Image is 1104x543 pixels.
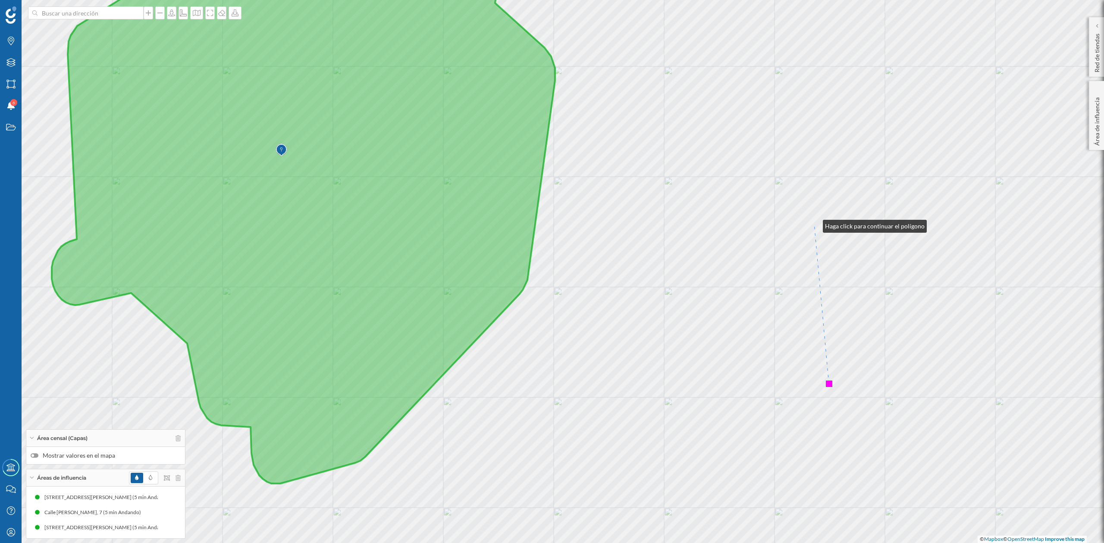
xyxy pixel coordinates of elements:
a: OpenStreetMap [1007,536,1044,542]
a: Improve this map [1045,536,1085,542]
div: © © [978,536,1087,543]
label: Mostrar valores en el mapa [31,451,181,460]
div: Haga click para continuar el polígono [823,220,927,233]
img: Geoblink Logo [6,6,16,24]
span: Área censal (Capas) [37,434,88,442]
img: Marker [276,142,287,159]
div: Calle [PERSON_NAME], 7 (5 min Andando) [44,508,145,517]
p: Área de influencia [1093,94,1101,146]
p: Red de tiendas [1093,30,1101,72]
div: [STREET_ADDRESS][PERSON_NAME] (5 min Andando) [28,523,158,532]
div: [STREET_ADDRESS][PERSON_NAME] (5 min Andando) [44,493,175,502]
span: 6 [13,98,15,107]
span: Áreas de influencia [37,474,86,482]
a: Mapbox [984,536,1003,542]
span: Soporte [17,6,48,14]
